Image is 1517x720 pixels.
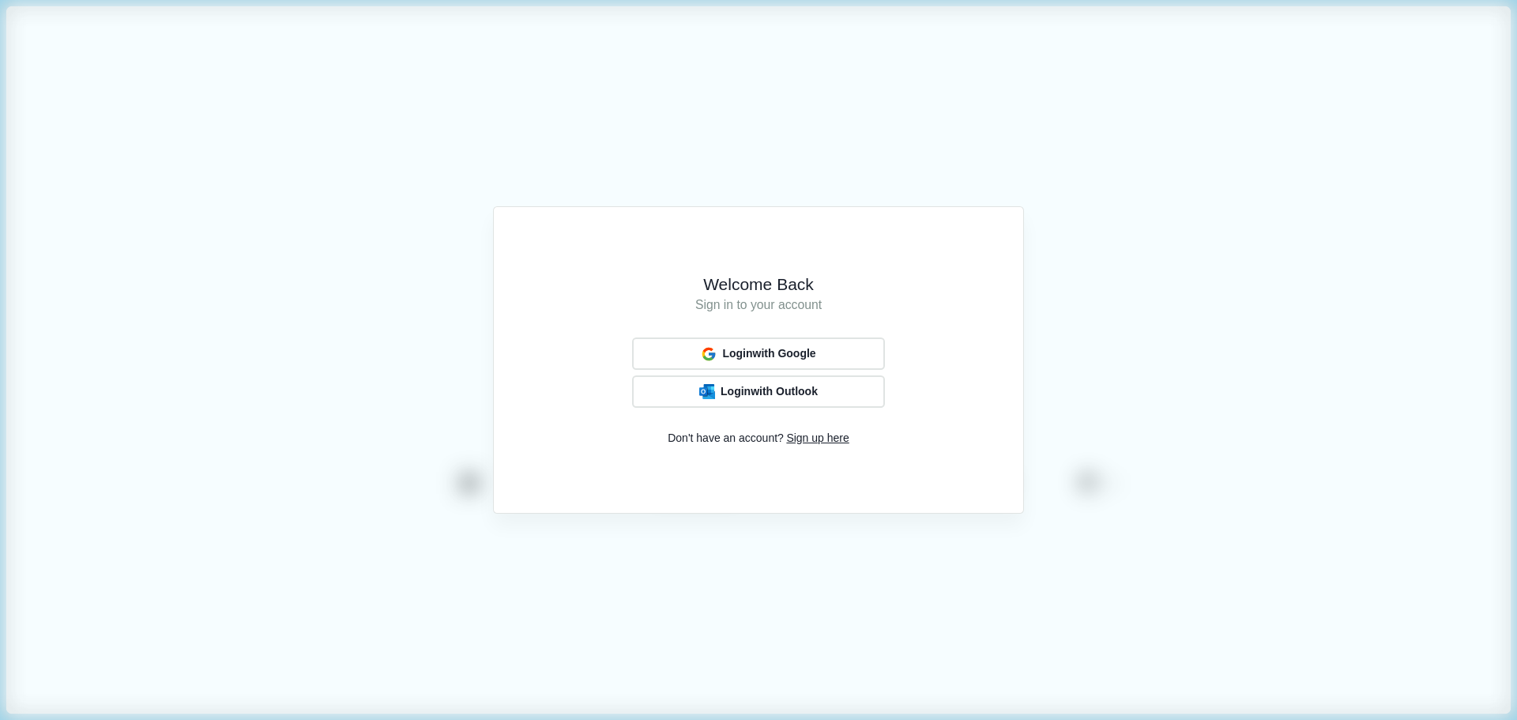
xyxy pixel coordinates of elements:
[516,273,1001,296] h1: Welcome Back
[632,337,885,371] button: Loginwith Google
[721,385,818,398] span: Login with Outlook
[632,375,885,407] button: Outlook LogoLoginwith Outlook
[516,296,1001,315] h1: Sign in to your account
[786,430,849,447] span: Sign up here
[699,384,715,399] img: Outlook Logo
[722,347,815,360] span: Login with Google
[668,430,784,447] span: Don't have an account?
